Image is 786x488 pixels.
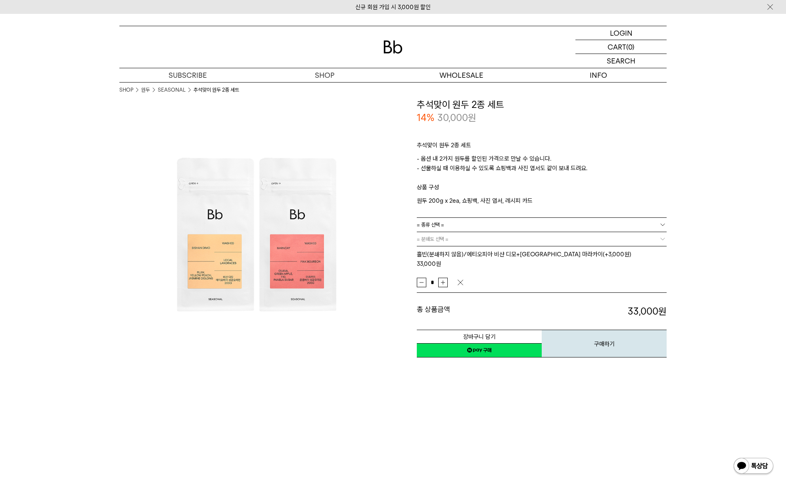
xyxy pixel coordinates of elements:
button: 장바구니 담기 [417,330,542,344]
a: SUBSCRIBE [119,68,256,82]
a: 신규 회원 가입 시 3,000원 할인 [355,4,431,11]
p: 14% [417,111,434,125]
button: 감소 [417,278,426,287]
a: 원두 [141,86,150,94]
a: SEASONAL [158,86,186,94]
button: 구매하기 [542,330,667,357]
strong: 33,000 [628,305,667,317]
img: 로고 [383,40,403,54]
p: SEARCH [607,54,635,68]
p: 30,000 [437,111,476,125]
li: 추석맞이 원두 2종 세트 [194,86,239,94]
button: 증가 [438,278,448,287]
b: 원 [658,305,667,317]
a: SHOP [119,86,133,94]
img: 카카오톡 채널 1:1 채팅 버튼 [733,457,774,476]
span: 홀빈(분쇄하지 않음)/에티오피아 비샨 디모+[GEOGRAPHIC_DATA] 마라카이 (+3,000원) [417,251,631,258]
p: WHOLESALE [393,68,530,82]
div: 원 [417,259,667,269]
span: 원 [468,112,476,123]
a: CART (0) [575,40,667,54]
img: 삭제 [456,279,464,286]
h3: 추석맞이 원두 2종 세트 [417,98,667,111]
a: 새창 [417,343,542,357]
a: LOGIN [575,26,667,40]
p: LOGIN [610,26,633,40]
img: 추석맞이 원두 2종 세트 [119,98,393,372]
p: 추석맞이 원두 2종 세트 [417,140,667,154]
p: - 옵션 내 2가지 원두를 할인된 가격으로 만날 수 있습니다. - 선물하실 때 이용하실 수 있도록 쇼핑백과 사진 엽서도 같이 보내 드려요. [417,154,667,183]
p: (0) [626,40,635,54]
a: SHOP [256,68,393,82]
span: = 종류 선택 = [417,218,444,232]
p: 상품 구성 [417,183,667,196]
strong: 33,000 [417,260,436,267]
span: = 분쇄도 선택 = [417,232,449,246]
dt: 총 상품금액 [417,305,542,318]
p: CART [608,40,626,54]
p: INFO [530,68,667,82]
p: 원두 200g x 2ea, 쇼핑백, 사진 엽서, 레시피 카드 [417,196,667,206]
